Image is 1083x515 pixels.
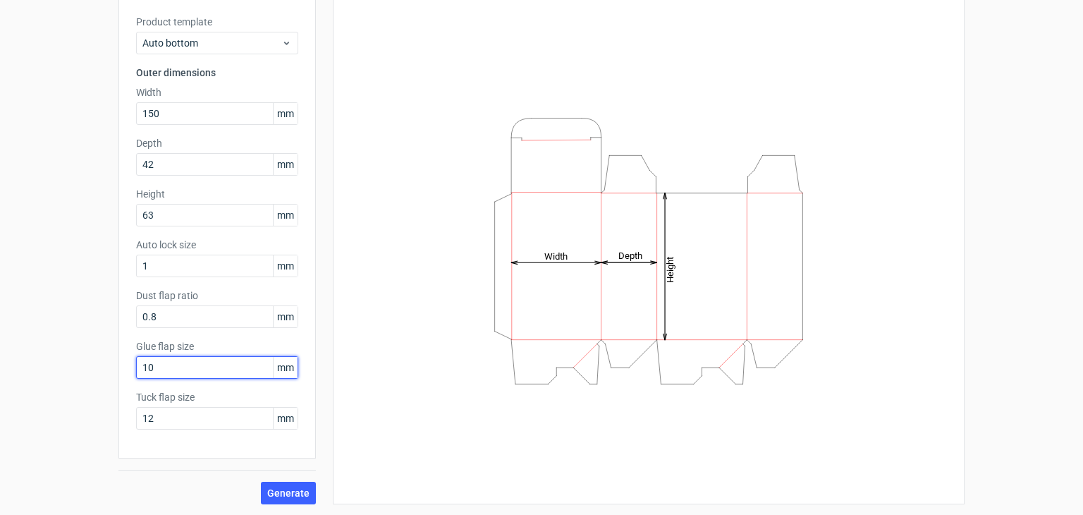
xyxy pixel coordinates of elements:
[267,488,310,498] span: Generate
[142,36,281,50] span: Auto bottom
[136,187,298,201] label: Height
[544,250,568,261] tspan: Width
[136,66,298,80] h3: Outer dimensions
[273,154,298,175] span: mm
[273,357,298,378] span: mm
[136,339,298,353] label: Glue flap size
[136,238,298,252] label: Auto lock size
[136,85,298,99] label: Width
[618,250,642,261] tspan: Depth
[261,482,316,504] button: Generate
[136,136,298,150] label: Depth
[136,15,298,29] label: Product template
[273,103,298,124] span: mm
[273,408,298,429] span: mm
[136,390,298,404] label: Tuck flap size
[273,205,298,226] span: mm
[136,289,298,303] label: Dust flap ratio
[273,255,298,277] span: mm
[273,306,298,327] span: mm
[665,256,675,282] tspan: Height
